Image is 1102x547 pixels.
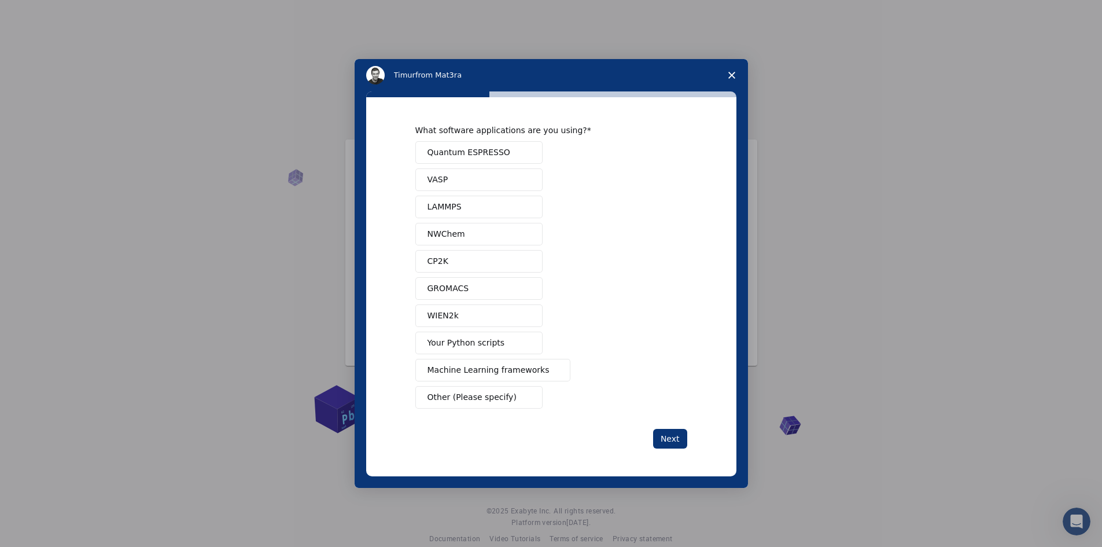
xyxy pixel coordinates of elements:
div: What software applications are you using? [415,125,670,135]
span: from Mat3ra [415,71,462,79]
span: WIEN2k [427,310,459,322]
button: Next [653,429,687,449]
button: LAMMPS [415,196,543,218]
span: Other (Please specify) [427,391,517,403]
span: Timur [394,71,415,79]
button: VASP [415,168,543,191]
span: LAMMPS [427,201,462,213]
button: GROMACS [415,277,543,300]
button: NWChem [415,223,543,245]
button: Quantum ESPRESSO [415,141,543,164]
button: Machine Learning frameworks [415,359,571,381]
span: CP2K [427,255,448,267]
span: Quantum ESPRESSO [427,146,510,159]
button: WIEN2k [415,304,543,327]
span: Your Python scripts [427,337,505,349]
button: CP2K [415,250,543,273]
span: NWChem [427,228,465,240]
span: GROMACS [427,282,469,295]
span: Machine Learning frameworks [427,364,550,376]
span: Close survey [716,59,748,91]
img: Profile image for Timur [366,66,385,85]
button: Your Python scripts [415,332,543,354]
span: Soporte [23,8,64,19]
span: VASP [427,174,448,186]
button: Other (Please specify) [415,386,543,409]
